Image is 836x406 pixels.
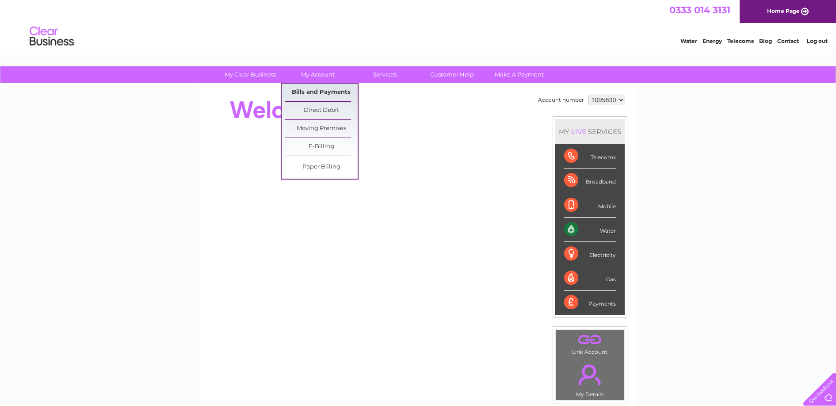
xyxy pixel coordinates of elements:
[558,332,622,348] a: .
[558,359,622,390] a: .
[285,102,358,119] a: Direct Debit
[483,66,556,83] a: Make A Payment
[285,120,358,138] a: Moving Premises
[285,138,358,156] a: E-Billing
[564,193,616,218] div: Mobile
[759,38,772,44] a: Blog
[536,92,586,107] td: Account number
[285,158,358,176] a: Paper Billing
[214,66,287,83] a: My Clear Business
[680,38,697,44] a: Water
[569,127,588,136] div: LIVE
[285,84,358,101] a: Bills and Payments
[29,23,74,50] img: logo.png
[281,66,354,83] a: My Account
[416,66,489,83] a: Customer Help
[564,242,616,266] div: Electricity
[348,66,421,83] a: Services
[564,169,616,193] div: Broadband
[564,266,616,291] div: Gas
[564,144,616,169] div: Telecoms
[210,5,627,43] div: Clear Business is a trading name of Verastar Limited (registered in [GEOGRAPHIC_DATA] No. 3667643...
[555,119,625,144] div: MY SERVICES
[564,291,616,314] div: Payments
[564,218,616,242] div: Water
[807,38,828,44] a: Log out
[777,38,799,44] a: Contact
[556,329,624,357] td: Link Account
[702,38,722,44] a: Energy
[727,38,754,44] a: Telecoms
[556,357,624,400] td: My Details
[669,4,730,15] a: 0333 014 3131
